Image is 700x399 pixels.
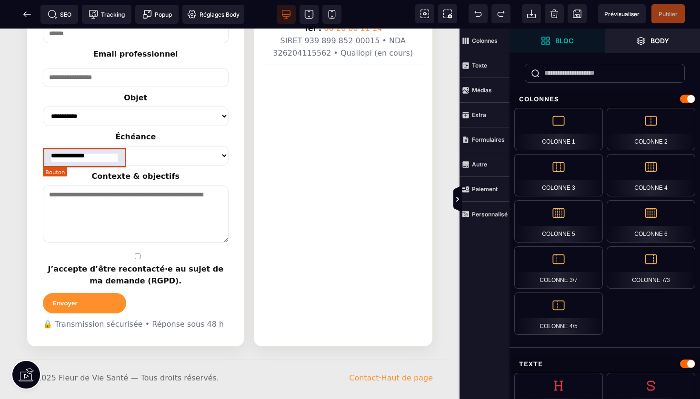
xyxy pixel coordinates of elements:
[48,10,71,19] span: SEO
[510,90,700,108] div: Colonnes
[605,29,700,53] span: Ouvrir les calques
[522,4,541,23] span: Importer
[568,4,587,23] span: Enregistrer
[491,4,510,23] span: Rétablir
[182,5,244,24] span: Favicon
[469,4,488,23] span: Défaire
[545,4,564,23] span: Nettoyage
[43,290,224,302] span: 🔒 Transmission sécurisée • Réponse sous 48 h
[460,177,510,202] span: Paiement
[82,5,131,24] span: Code de suivi
[514,292,603,335] div: Colonne 4/5
[510,355,700,373] div: Texte
[381,345,433,354] a: Haut de page
[43,104,229,131] label: Échéance
[40,5,78,24] span: Métadata SEO
[43,264,126,285] button: Envoyer
[514,154,603,196] div: Colonne 3
[598,4,646,23] span: Aperçu
[18,5,37,24] span: Retour
[43,78,229,97] select: Objet
[93,21,178,30] label: Email professionnel
[262,6,424,30] p: SIRET 939 899 852 00015 • NDA 326204115562 • Qualiopi (en cours)
[514,246,603,289] div: Colonne 3/7
[460,127,510,152] span: Formulaires
[89,10,125,19] span: Tracking
[135,5,179,24] span: Créer une alerte modale
[349,345,379,354] a: Contact
[415,4,434,23] span: Voir les composants
[277,5,296,24] span: Voir bureau
[460,53,510,78] span: Texte
[514,200,603,243] div: Colonne 5
[142,10,172,19] span: Popup
[514,108,603,150] div: Colonne 1
[651,4,685,23] span: Enregistrer le contenu
[472,37,498,44] strong: Colonnes
[460,202,510,226] span: Personnalisé
[43,65,229,92] label: Objet
[472,136,505,143] strong: Formulaires
[607,200,695,243] div: Colonne 6
[300,5,319,24] span: Voir tablette
[472,161,487,168] strong: Autre
[92,143,180,152] label: Contexte & objectifs
[349,343,433,356] div: ·
[555,37,573,44] strong: Bloc
[187,10,240,19] span: Réglages Body
[45,225,230,231] input: J’accepte d’être recontacté·e au sujet de ma demande (RGPD).
[472,87,492,94] strong: Médias
[510,185,519,214] span: Afficher les vues
[607,246,695,289] div: Colonne 7/3
[460,103,510,127] span: Extra
[43,224,232,257] label: J’accepte d’être recontacté·e au sujet de ma demande (RGPD).
[650,37,669,44] strong: Body
[27,343,219,356] div: © 2025 Fleur de Vie Santé — Tous droits réservés.
[659,10,678,18] span: Publier
[460,78,510,103] span: Médias
[510,29,605,53] span: Ouvrir les blocs
[438,4,457,23] span: Capture d'écran
[322,5,341,24] span: Voir mobile
[607,154,695,196] div: Colonne 4
[43,117,229,137] select: Échéance
[472,211,508,218] strong: Personnalisé
[472,111,486,118] strong: Extra
[607,108,695,150] div: Colonne 2
[460,29,510,53] span: Colonnes
[472,185,498,193] strong: Paiement
[472,62,487,69] strong: Texte
[460,152,510,177] span: Autre
[604,10,640,18] span: Prévisualiser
